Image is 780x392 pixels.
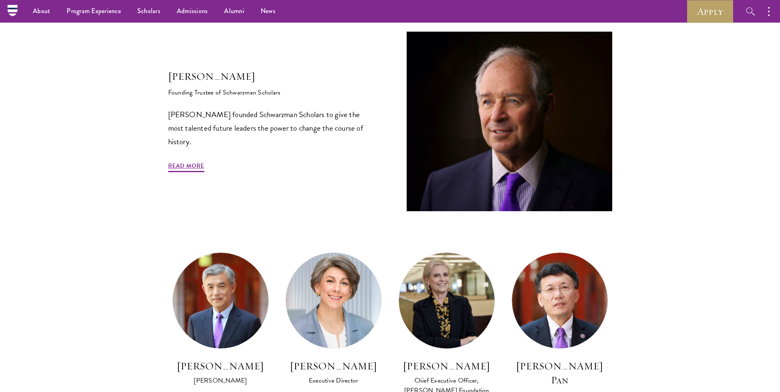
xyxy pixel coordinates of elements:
h3: [PERSON_NAME] Pan [512,359,608,387]
h3: [PERSON_NAME] [398,359,495,373]
a: Read More [168,161,204,173]
h3: [PERSON_NAME] [172,359,269,373]
p: [PERSON_NAME] founded Schwarzman Scholars to give the most talented future leaders the power to c... [168,108,374,148]
a: [PERSON_NAME] Executive Director [285,252,382,386]
h6: Founding Trustee of Schwarzman Scholars [168,83,374,97]
h5: [PERSON_NAME] [168,69,374,83]
h3: [PERSON_NAME] [285,359,382,373]
div: Executive Director [285,376,382,385]
a: [PERSON_NAME] [PERSON_NAME] [172,252,269,386]
div: [PERSON_NAME] [172,376,269,385]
